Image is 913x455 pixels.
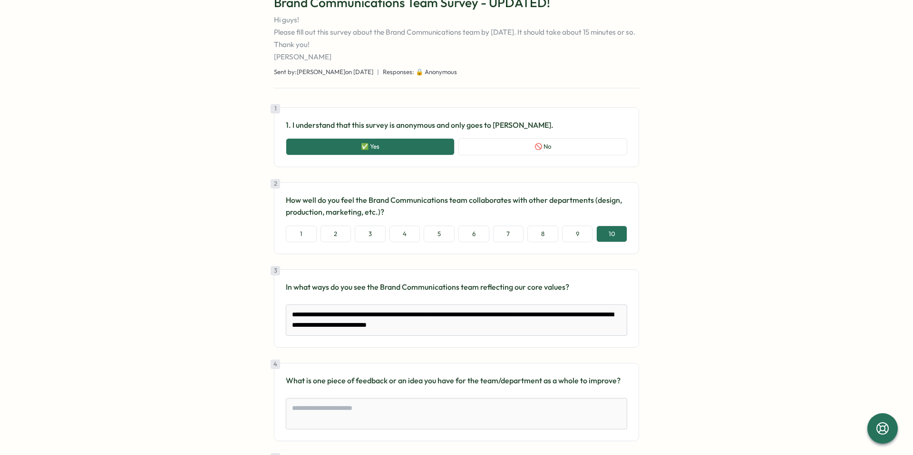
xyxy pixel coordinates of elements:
[389,226,420,243] button: 4
[286,281,627,293] p: In what ways do you see the Brand Communications team reflecting our core values?
[286,375,627,387] p: What is one piece of feedback or an idea you have for the team/department as a whole to improve?
[383,68,457,76] span: Responses: 🔒 Anonymous
[271,266,280,275] div: 3
[493,226,524,243] button: 7
[377,68,379,76] span: |
[286,119,627,131] p: 1. I understand that this survey is anonymous and only goes to [PERSON_NAME].
[321,226,351,243] button: 2
[596,226,627,243] button: 10
[286,226,317,243] button: 1
[274,68,373,76] span: Sent by: [PERSON_NAME] on [DATE]
[458,138,627,155] button: 🚫 No
[562,226,593,243] button: 9
[355,226,386,243] button: 3
[286,194,627,218] p: How well do you feel the Brand Communications team collaborates with other departments (design, p...
[424,226,455,243] button: 5
[458,226,489,243] button: 6
[271,104,280,114] div: 1
[274,15,639,62] p: Hi guys! Please fill out this survey about the Brand Communications team by [DATE]. It should tak...
[271,179,280,189] div: 2
[271,360,280,369] div: 4
[527,226,558,243] button: 8
[286,138,455,155] button: ✅ Yes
